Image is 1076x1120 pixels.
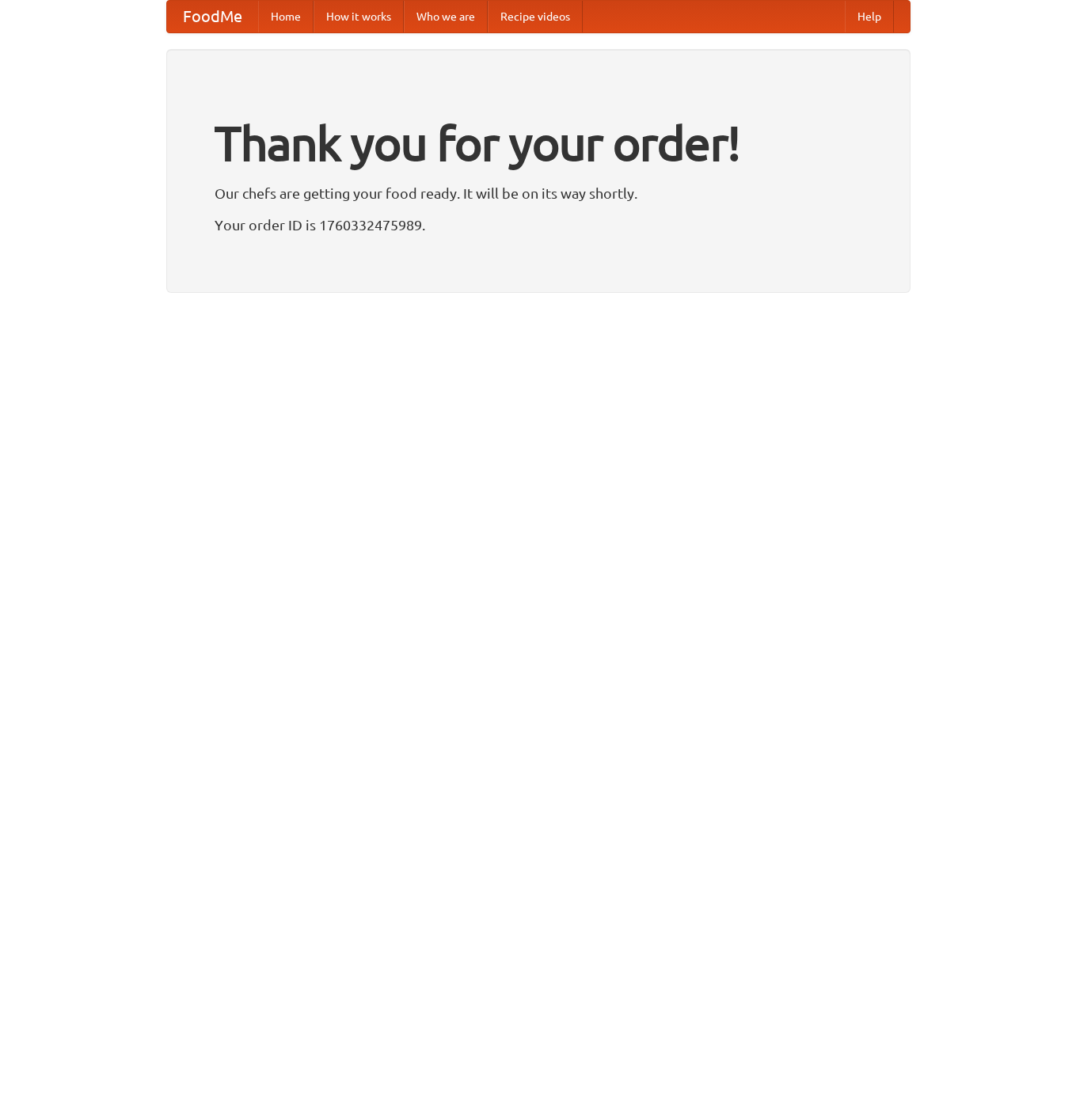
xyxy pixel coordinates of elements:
a: Recipe videos [488,1,583,32]
a: FoodMe [167,1,258,32]
a: Who we are [404,1,488,32]
h1: Thank you for your order! [215,105,862,181]
a: How it works [314,1,404,32]
a: Home [258,1,314,32]
p: Our chefs are getting your food ready. It will be on its way shortly. [215,181,862,205]
p: Your order ID is 1760332475989. [215,213,862,237]
a: Help [845,1,894,32]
